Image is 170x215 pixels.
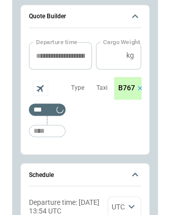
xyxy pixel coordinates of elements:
label: Departure time [36,38,78,46]
div: Too short [29,103,65,116]
p: Type [71,84,84,92]
label: Cargo Weight [103,38,140,46]
button: Quote Builder [29,5,141,28]
span: Aircraft selection [33,81,48,96]
div: Quote Builder [29,42,141,141]
div: scrollable content [114,77,141,99]
p: kg [126,51,134,60]
button: Schedule [29,163,141,187]
p: Taxi [96,84,108,92]
h6: Schedule [29,171,54,178]
input: Choose date, selected date is Oct 14, 2025 [29,42,85,69]
div: Too short [29,125,65,137]
p: Departure time: [DATE] 13:54 UTC [29,198,104,215]
p: B767 [118,84,135,92]
h6: Quote Builder [29,13,66,20]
